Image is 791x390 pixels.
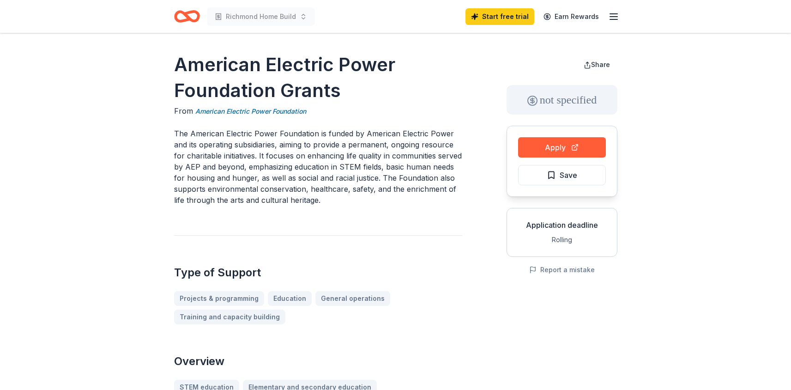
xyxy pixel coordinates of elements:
a: Projects & programming [174,291,264,306]
button: Apply [518,137,606,158]
h1: American Electric Power Foundation Grants [174,52,462,104]
button: Share [576,55,617,74]
a: Education [268,291,312,306]
h2: Overview [174,354,462,369]
a: Training and capacity building [174,310,285,324]
button: Richmond Home Build [207,7,314,26]
button: Report a mistake [529,264,595,275]
a: Home [174,6,200,27]
button: Save [518,165,606,185]
span: Share [591,61,610,68]
div: not specified [507,85,617,115]
a: General operations [315,291,390,306]
p: The American Electric Power Foundation is funded by American Electric Power and its operating sub... [174,128,462,206]
div: Rolling [514,234,610,245]
span: Save [560,169,577,181]
h2: Type of Support [174,265,462,280]
span: Richmond Home Build [226,11,296,22]
a: Earn Rewards [538,8,604,25]
div: From [174,105,462,117]
a: American Electric Power Foundation [195,106,306,117]
div: Application deadline [514,219,610,231]
a: Start free trial [465,8,534,25]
